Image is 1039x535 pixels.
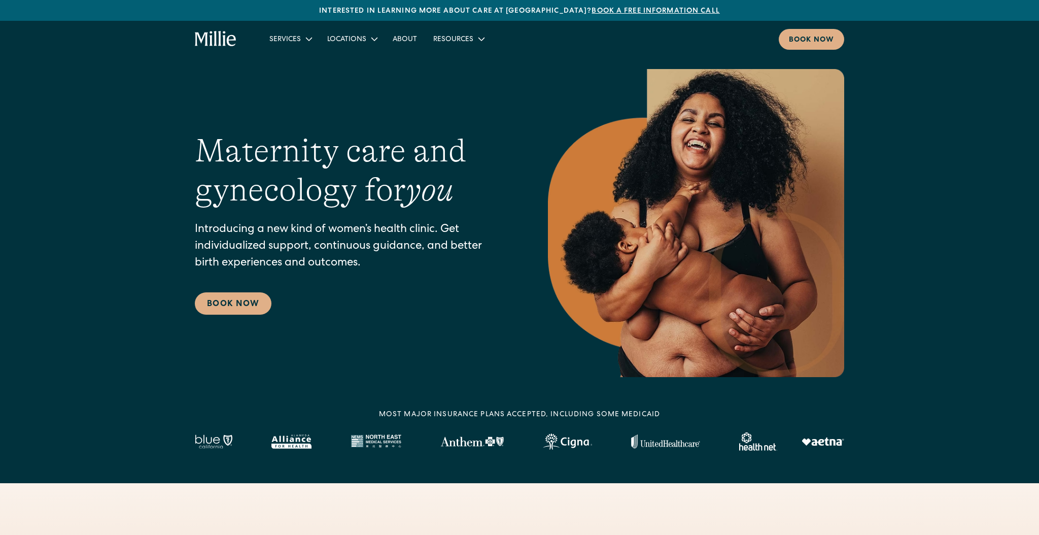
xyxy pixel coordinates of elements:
[195,31,237,47] a: home
[385,30,425,47] a: About
[543,433,592,450] img: Cigna logo
[440,437,504,447] img: Anthem Logo
[261,30,319,47] div: Services
[631,434,700,449] img: United Healthcare logo
[351,434,401,449] img: North East Medical Services logo
[327,35,366,45] div: Locations
[779,29,844,50] a: Book now
[548,69,844,377] img: Smiling mother with her baby in arms, celebrating body positivity and the nurturing bond of postp...
[433,35,473,45] div: Resources
[195,292,271,315] a: Book Now
[195,434,232,449] img: Blue California logo
[789,35,834,46] div: Book now
[739,432,777,451] img: Healthnet logo
[195,131,507,210] h1: Maternity care and gynecology for
[425,30,492,47] div: Resources
[269,35,301,45] div: Services
[592,8,719,15] a: Book a free information call
[271,434,311,449] img: Alameda Alliance logo
[319,30,385,47] div: Locations
[406,172,454,208] em: you
[195,222,507,272] p: Introducing a new kind of women’s health clinic. Get individualized support, continuous guidance,...
[802,438,844,446] img: Aetna logo
[379,410,660,420] div: MOST MAJOR INSURANCE PLANS ACCEPTED, INCLUDING some MEDICAID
